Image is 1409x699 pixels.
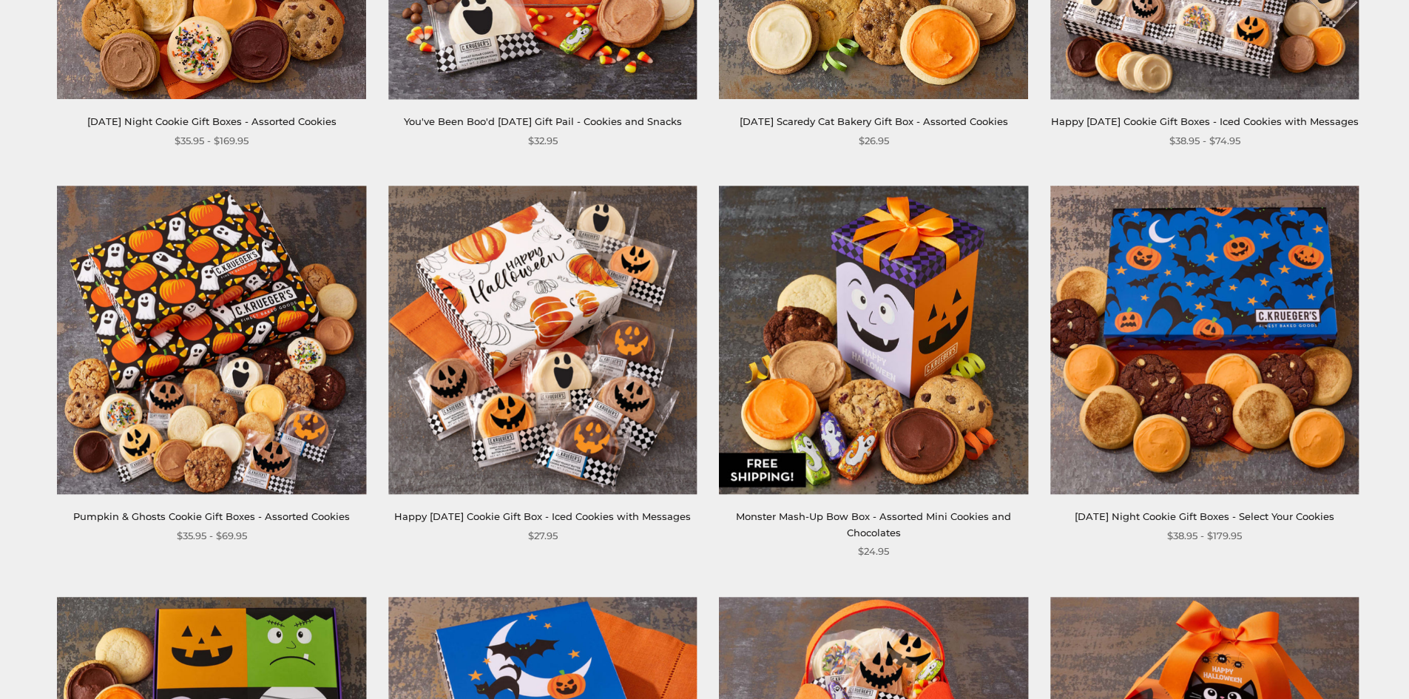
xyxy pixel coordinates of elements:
a: [DATE] Night Cookie Gift Boxes - Select Your Cookies [1075,510,1334,522]
a: You've Been Boo'd [DATE] Gift Pail - Cookies and Snacks [404,115,682,127]
a: Monster Mash-Up Bow Box - Assorted Mini Cookies and Chocolates [736,510,1011,538]
span: $24.95 [858,544,889,559]
a: [DATE] Scaredy Cat Bakery Gift Box - Assorted Cookies [740,115,1008,127]
span: $35.95 - $69.95 [177,528,247,544]
a: Happy [DATE] Cookie Gift Boxes - Iced Cookies with Messages [1051,115,1359,127]
span: $35.95 - $169.95 [175,133,249,149]
img: Monster Mash-Up Bow Box - Assorted Mini Cookies and Chocolates [720,186,1028,494]
span: $38.95 - $179.95 [1167,528,1242,544]
span: $38.95 - $74.95 [1169,133,1240,149]
a: Happy [DATE] Cookie Gift Box - Iced Cookies with Messages [394,510,691,522]
img: Happy Halloween Cookie Gift Box - Iced Cookies with Messages [388,186,697,494]
span: $32.95 [528,133,558,149]
img: Halloween Night Cookie Gift Boxes - Select Your Cookies [1050,186,1359,494]
a: [DATE] Night Cookie Gift Boxes - Assorted Cookies [87,115,337,127]
span: $27.95 [528,528,558,544]
a: Pumpkin & Ghosts Cookie Gift Boxes - Assorted Cookies [73,510,350,522]
img: Pumpkin & Ghosts Cookie Gift Boxes - Assorted Cookies [58,186,366,494]
span: $26.95 [859,133,889,149]
iframe: Sign Up via Text for Offers [12,643,153,687]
